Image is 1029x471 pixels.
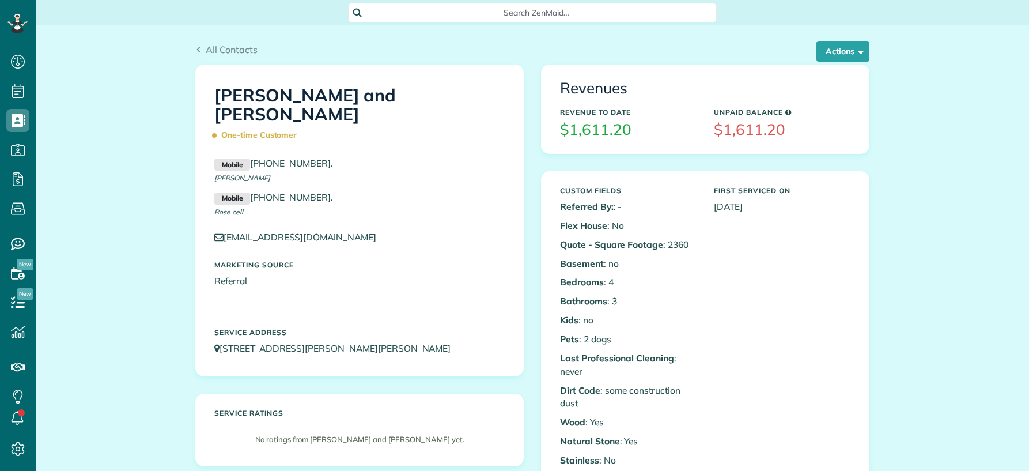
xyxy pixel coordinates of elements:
[560,314,697,327] p: : no
[714,200,850,213] p: [DATE]
[214,231,387,243] a: [EMAIL_ADDRESS][DOMAIN_NAME]
[560,314,578,326] b: Kids
[560,352,697,378] p: : never
[206,44,258,55] span: All Contacts
[560,276,604,288] b: Bedrooms
[214,274,505,288] p: Referral
[560,295,697,308] p: : 3
[560,108,697,116] h5: Revenue to Date
[560,416,697,429] p: : Yes
[560,435,697,448] p: : Yes
[560,352,674,364] b: Last Professional Cleaning
[214,193,250,205] small: Mobile
[560,187,697,194] h5: Custom Fields
[560,200,697,213] p: : -
[560,80,850,97] h3: Revenues
[560,435,620,447] b: Natural Stone
[220,434,499,445] p: No ratings from [PERSON_NAME] and [PERSON_NAME] yet.
[214,329,505,336] h5: Service Address
[560,454,599,466] b: Stainless
[560,122,697,138] h3: $1,611.20
[17,259,33,270] span: New
[714,108,850,116] h5: Unpaid Balance
[195,43,258,56] a: All Contacts
[214,159,250,171] small: Mobile
[214,191,505,205] p: .
[714,187,850,194] h5: First Serviced On
[560,258,604,269] b: Basement
[560,384,697,410] p: : some construction dust
[560,416,585,428] b: Wood
[560,385,600,396] b: Dirt Code
[214,191,331,203] a: Mobile[PHONE_NUMBER]
[560,276,697,289] p: : 4
[560,454,697,467] p: : No
[560,239,663,250] b: Quote - Square Footage
[214,174,270,182] span: [PERSON_NAME]
[714,122,850,138] h3: $1,611.20
[17,288,33,300] span: New
[560,295,607,307] b: Bathrooms
[560,201,614,212] b: Referred By:
[214,125,302,145] span: One-time Customer
[214,409,505,417] h5: Service ratings
[214,208,243,216] span: Rose cell
[816,41,869,62] button: Actions
[214,342,461,354] a: [STREET_ADDRESS][PERSON_NAME][PERSON_NAME]
[560,219,697,232] p: : No
[214,157,505,171] p: .
[560,220,607,231] b: Flex House
[214,157,331,169] a: Mobile[PHONE_NUMBER]
[560,333,579,345] b: Pets
[560,238,697,251] p: : 2360
[560,333,697,346] p: : 2 dogs
[214,86,505,145] h1: [PERSON_NAME] and [PERSON_NAME]
[214,261,505,269] h5: Marketing Source
[560,257,697,270] p: : no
